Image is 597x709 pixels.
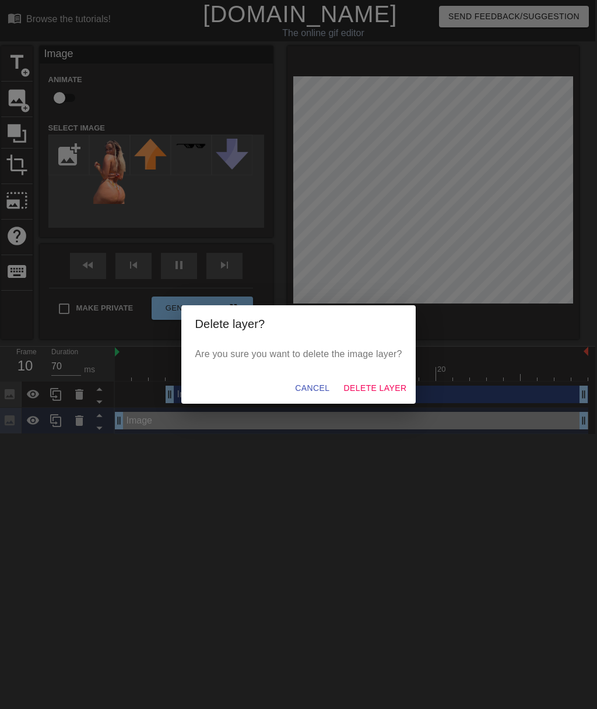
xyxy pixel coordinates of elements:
[195,315,402,333] h2: Delete layer?
[195,347,402,361] p: Are you sure you want to delete the image layer?
[295,381,329,396] span: Cancel
[343,381,406,396] span: Delete Layer
[339,378,411,399] button: Delete Layer
[290,378,334,399] button: Cancel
